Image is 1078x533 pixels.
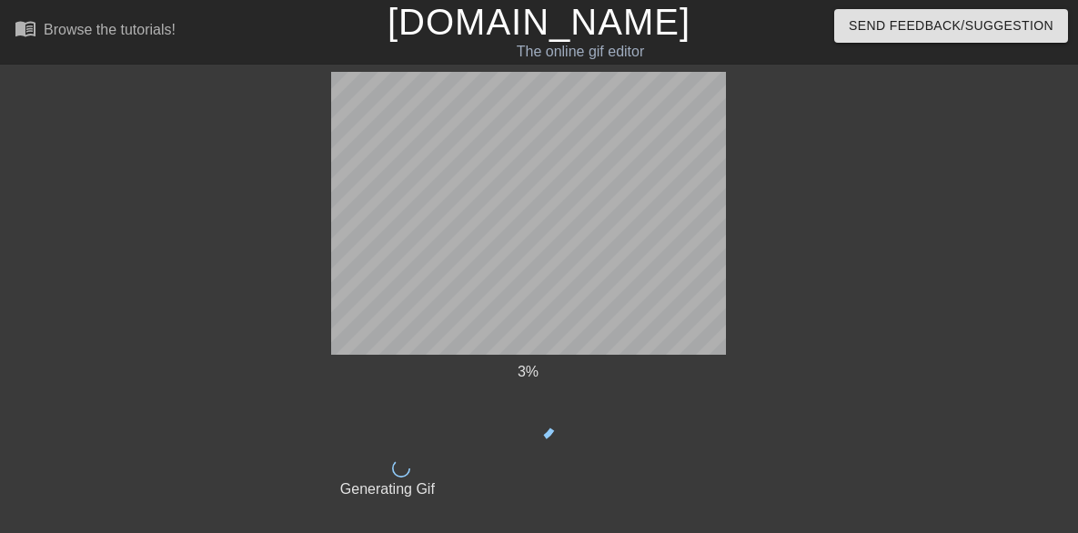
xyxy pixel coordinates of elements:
[340,481,435,497] span: Generating Gif
[15,17,176,45] a: Browse the tutorials!
[388,2,690,42] a: [DOMAIN_NAME]
[44,22,176,37] div: Browse the tutorials!
[849,15,1053,37] span: Send Feedback/Suggestion
[834,9,1068,43] button: Send Feedback/Suggestion
[15,17,36,39] span: menu_book
[368,41,792,63] div: The online gif editor
[331,361,726,383] div: 3 %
